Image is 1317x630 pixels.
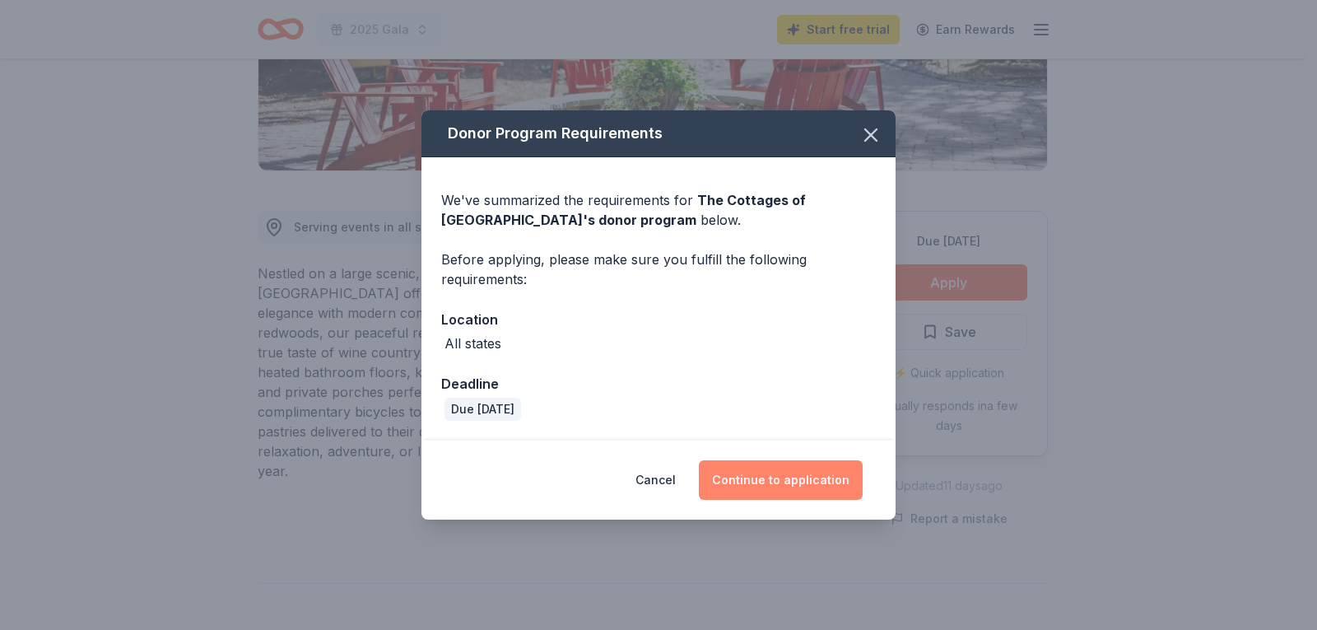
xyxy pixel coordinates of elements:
div: Due [DATE] [444,398,521,421]
div: All states [444,334,501,353]
div: We've summarized the requirements for below. [441,190,876,230]
div: Location [441,309,876,330]
button: Cancel [635,460,676,500]
div: Donor Program Requirements [421,110,896,157]
div: Before applying, please make sure you fulfill the following requirements: [441,250,876,289]
button: Continue to application [699,460,863,500]
div: Deadline [441,373,876,394]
